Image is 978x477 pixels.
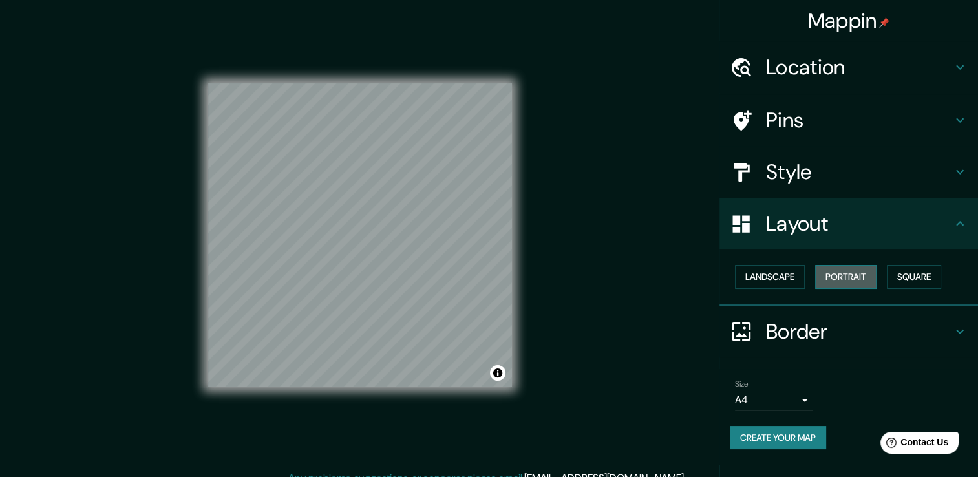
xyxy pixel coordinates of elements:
[735,390,813,410] div: A4
[766,159,952,185] h4: Style
[863,427,964,463] iframe: Help widget launcher
[879,17,889,28] img: pin-icon.png
[719,146,978,198] div: Style
[730,426,826,450] button: Create your map
[490,365,505,381] button: Toggle attribution
[815,265,877,289] button: Portrait
[808,8,890,34] h4: Mappin
[766,319,952,344] h4: Border
[735,378,749,389] label: Size
[719,94,978,146] div: Pins
[719,306,978,357] div: Border
[735,265,805,289] button: Landscape
[719,41,978,93] div: Location
[766,211,952,237] h4: Layout
[887,265,941,289] button: Square
[766,54,952,80] h4: Location
[719,198,978,249] div: Layout
[208,83,512,387] canvas: Map
[766,107,952,133] h4: Pins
